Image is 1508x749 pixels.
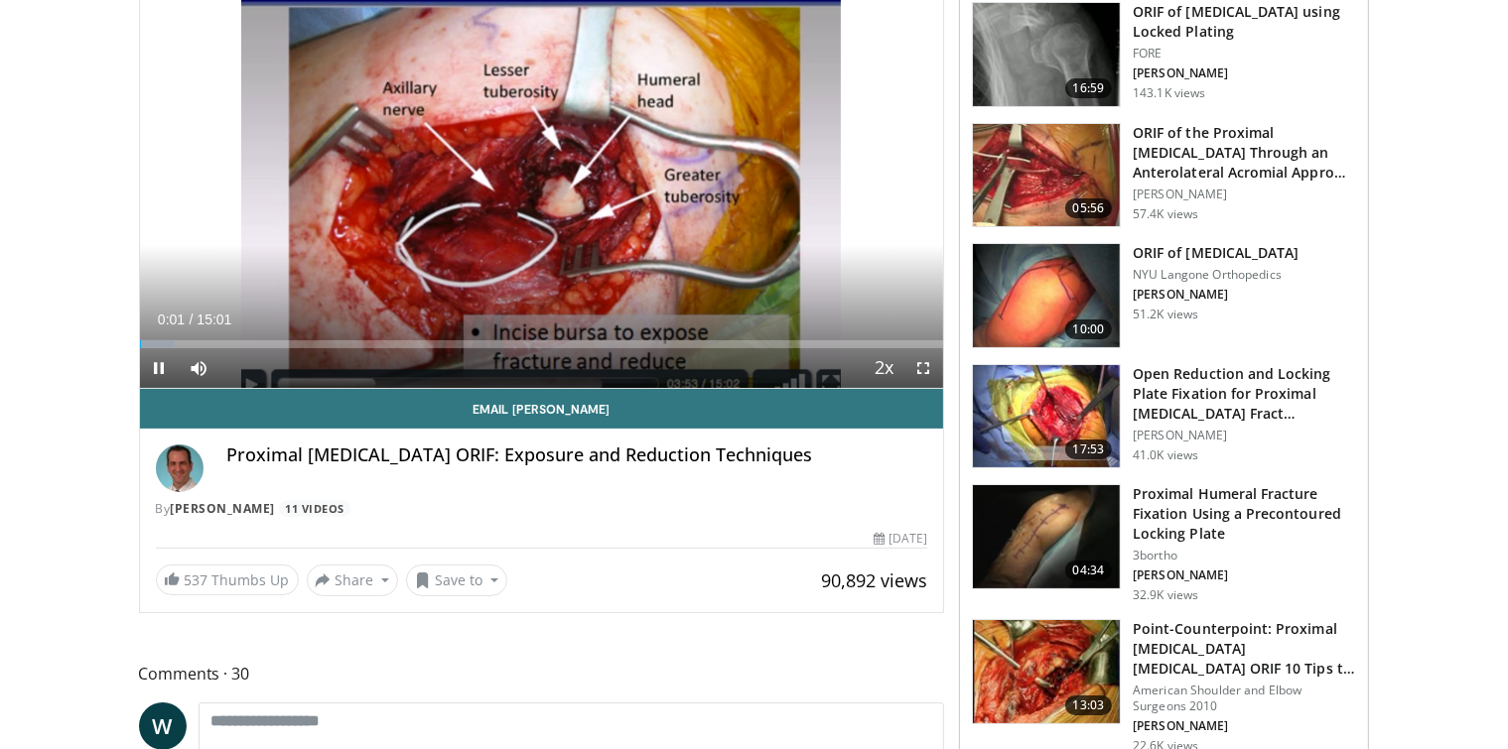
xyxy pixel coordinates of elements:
span: 17:53 [1065,439,1113,459]
p: [PERSON_NAME] [1133,428,1356,443]
span: 05:56 [1065,198,1113,218]
span: 15:01 [197,312,231,327]
a: Email [PERSON_NAME] [140,389,944,429]
span: 537 [185,570,208,589]
span: 10:00 [1065,319,1113,339]
p: 41.0K views [1133,447,1198,463]
p: 51.2K views [1133,307,1198,322]
span: 13:03 [1065,695,1113,715]
button: Mute [180,348,219,388]
p: NYU Langone Orthopedics [1133,267,1299,283]
span: Comments 30 [139,661,945,687]
p: [PERSON_NAME] [1133,718,1356,734]
h3: Proximal Humeral Fracture Fixation Using a Precontoured Locking Plate [1133,484,1356,544]
span: 90,892 views [821,568,927,592]
p: 3bortho [1133,548,1356,563]
p: [PERSON_NAME] [1133,187,1356,202]
h3: ORIF of the Proximal [MEDICAL_DATA] Through an Anterolateral Acromial Appro… [1133,123,1356,183]
p: [PERSON_NAME] [1133,65,1356,81]
button: Save to [406,564,507,596]
img: 270515_0000_1.png.150x105_q85_crop-smart_upscale.jpg [973,244,1120,347]
h4: Proximal [MEDICAL_DATA] ORIF: Exposure and Reduction Techniques [227,444,928,466]
span: 16:59 [1065,78,1113,98]
span: 0:01 [158,312,185,327]
button: Fullscreen [903,348,943,388]
img: 38727_0000_3.png.150x105_q85_crop-smart_upscale.jpg [973,485,1120,588]
img: dura_1.png.150x105_q85_crop-smart_upscale.jpg [973,620,1120,723]
h3: ORIF of [MEDICAL_DATA] using Locked Plating [1133,2,1356,42]
img: Q2xRg7exoPLTwO8X4xMDoxOjBzMTt2bJ.150x105_q85_crop-smart_upscale.jpg [973,365,1120,468]
h3: Open Reduction and Locking Plate Fixation for Proximal [MEDICAL_DATA] Fract… [1133,364,1356,424]
button: Share [307,564,399,596]
p: 57.4K views [1133,206,1198,222]
span: 04:34 [1065,561,1113,580]
div: [DATE] [874,530,927,548]
a: 16:59 ORIF of [MEDICAL_DATA] using Locked Plating FORE [PERSON_NAME] 143.1K views [972,2,1356,107]
span: / [190,312,194,327]
p: FORE [1133,46,1356,62]
a: 11 Videos [279,500,351,517]
p: [PERSON_NAME] [1133,567,1356,583]
h3: ORIF of [MEDICAL_DATA] [1133,243,1299,263]
a: 17:53 Open Reduction and Locking Plate Fixation for Proximal [MEDICAL_DATA] Fract… [PERSON_NAME] ... [972,364,1356,469]
p: 143.1K views [1133,85,1205,101]
div: Progress Bar [140,340,944,348]
img: Mighell_-_Locked_Plating_for_Proximal_Humerus_Fx_100008672_2.jpg.150x105_q85_crop-smart_upscale.jpg [973,3,1120,106]
p: American Shoulder and Elbow Surgeons 2010 [1133,683,1356,714]
a: 04:34 Proximal Humeral Fracture Fixation Using a Precontoured Locking Plate 3bortho [PERSON_NAME]... [972,484,1356,603]
img: Avatar [156,444,204,492]
button: Pause [140,348,180,388]
a: 05:56 ORIF of the Proximal [MEDICAL_DATA] Through an Anterolateral Acromial Appro… [PERSON_NAME] ... [972,123,1356,228]
p: 32.9K views [1133,587,1198,603]
a: 10:00 ORIF of [MEDICAL_DATA] NYU Langone Orthopedics [PERSON_NAME] 51.2K views [972,243,1356,348]
h3: Point-Counterpoint: Proximal [MEDICAL_DATA] [MEDICAL_DATA] ORIF 10 Tips to Succe… [1133,619,1356,679]
button: Playback Rate [864,348,903,388]
a: [PERSON_NAME] [171,500,276,517]
p: [PERSON_NAME] [1133,287,1299,303]
div: By [156,500,928,518]
img: gardner_3.png.150x105_q85_crop-smart_upscale.jpg [973,124,1120,227]
a: 537 Thumbs Up [156,564,299,595]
